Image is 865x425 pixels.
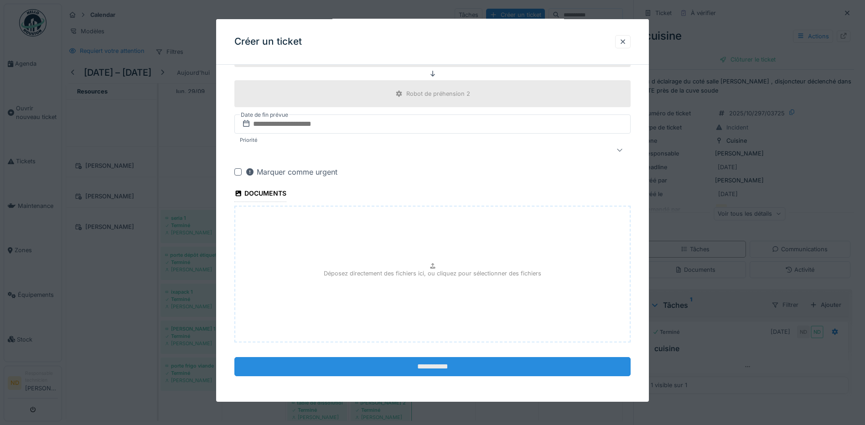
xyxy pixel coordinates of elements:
div: Documents [234,187,286,202]
div: Robot de préhension 2 [406,89,470,98]
label: Date de fin prévue [240,110,289,120]
label: Priorité [238,136,259,144]
h3: Créer un ticket [234,36,302,47]
p: Déposez directement des fichiers ici, ou cliquez pour sélectionner des fichiers [324,269,541,278]
div: Marquer comme urgent [245,166,337,177]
